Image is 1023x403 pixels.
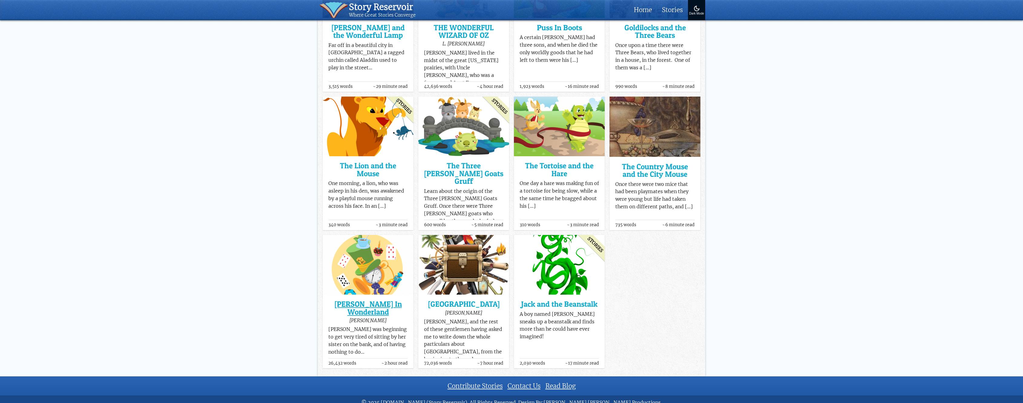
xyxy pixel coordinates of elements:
img: Turn On Dark Mode [693,5,700,12]
span: ~29 minute read [373,84,408,89]
a: The Lion and the Mouse [328,162,408,177]
img: Alice In Wonderland [323,235,413,295]
a: The Tortoise and the Hare [520,162,599,177]
p: Far off in a beautiful city in [GEOGRAPHIC_DATA] a ragged urchin called Aladdin used to play in t... [328,42,408,72]
div: [PERSON_NAME] [424,310,504,316]
p: [PERSON_NAME] lived in the midst of the great [US_STATE] prairies, with Uncle [PERSON_NAME], who ... [424,49,504,87]
span: ~6 minute read [662,223,695,227]
a: Jack and the Beanstalk [520,300,599,308]
div: Where Great Stories Converge [349,12,416,18]
span: ~5 minute read [471,223,503,227]
a: Contact Us [505,379,543,392]
a: The Three [PERSON_NAME] Goats Gruff [424,162,504,185]
span: 42,636 words [424,84,452,89]
span: 1,923 words [520,84,544,89]
span: ~3 minute read [567,223,599,227]
span: ~2 hour read [381,361,408,365]
span: ~16 minute read [565,84,599,89]
span: ~3 minute read [376,223,408,227]
div: L. [PERSON_NAME] [424,41,504,47]
span: 340 words [328,223,350,227]
div: Dark Mode [689,12,704,15]
p: Learn about the origin of the Three [PERSON_NAME] Goats Gruff. Once there were Three [PERSON_NAME... [424,188,504,225]
span: 72,036 words [424,361,452,365]
a: Contribute Stories [445,379,505,392]
a: [GEOGRAPHIC_DATA] [424,300,504,308]
p: A boy named [PERSON_NAME] sneaks up a beanstalk and finds more than he could have ever imagined! [520,311,599,341]
a: THE WONDERFUL WIZARD OF OZ [424,24,504,39]
div: [PERSON_NAME] [328,317,408,323]
a: Goldilocks and the Three Bears [615,24,695,39]
p: Once upon a time there were Three Bears, who lived together in a house, in the forest. One of the... [615,42,695,72]
a: [PERSON_NAME] and the Wonderful Lamp [328,24,408,39]
span: 26,432 words [328,361,356,365]
span: ~7 hour read [477,361,503,365]
span: 735 words [615,223,636,227]
img: The Three Billy Goats Gruff [418,97,509,156]
p: A certain [PERSON_NAME] had three sons, and when he died the only worldly goods that he had left ... [520,34,599,64]
p: Once there were two mice that had been playmates when they were young but life had taken them on ... [615,181,695,211]
span: ~17 minute read [565,361,599,365]
span: 600 words [424,223,446,227]
a: Read Blog [543,379,578,392]
span: 2,030 words [520,361,545,365]
a: Puss In Boots [520,24,599,31]
span: 3,515 words [328,84,353,89]
span: ~4 hour read [477,84,503,89]
span: 310 words [520,223,540,227]
img: The Country Mouse and the City Mouse [610,97,700,157]
p: [PERSON_NAME] was beginning to get very tired of sitting by her sister on the bank, and of having... [328,326,408,356]
img: The Tortoise and the Hare [514,97,605,156]
img: icon of book with waver spilling out. [320,2,348,18]
span: 990 words [615,84,637,89]
p: One day a hare was making fun of a tortoise for being slow, while a the same time he bragged abou... [520,180,599,210]
img: The Lion and the Mouse [323,97,413,156]
p: [PERSON_NAME], and the rest of these gentlemen having asked me to write down the whole particular... [424,318,504,363]
div: Story Reservoir [349,2,416,12]
a: The Country Mouse and the City Mouse [615,163,695,178]
p: One morning, a lion, who was asleep in his den, was awakened by a playful mouse running across hi... [328,180,408,210]
a: [PERSON_NAME] In Wonderland [328,300,408,316]
span: ~8 minute read [662,84,695,89]
img: Jack and the Beanstalk [514,235,605,295]
img: Treasure Island [418,235,509,295]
